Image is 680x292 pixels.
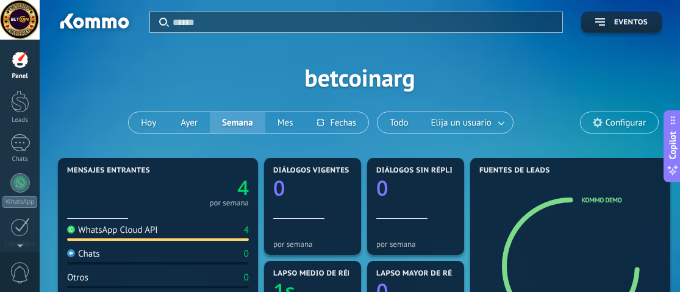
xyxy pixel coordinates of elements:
[273,269,370,278] span: Lapso medio de réplica
[168,112,210,133] button: Ayer
[67,226,75,233] img: WhatsApp Cloud API
[273,166,349,175] span: Diálogos vigentes
[606,118,646,128] span: Configurar
[614,18,648,27] span: Eventos
[209,200,249,206] div: por semana
[582,196,622,204] a: Kommo Demo
[581,12,662,33] button: Eventos
[244,248,249,260] div: 0
[378,112,421,133] button: Todo
[273,240,352,249] div: por semana
[479,166,550,175] span: Fuentes de leads
[273,174,285,202] text: 0
[244,272,249,283] div: 0
[67,248,100,260] div: Chats
[2,155,38,163] div: Chats
[429,115,494,131] span: Elija un usuario
[158,174,249,201] a: 4
[376,174,388,202] text: 0
[376,166,462,175] span: Diálogos sin réplica
[210,112,265,133] button: Semana
[237,174,249,201] text: 4
[129,112,168,133] button: Hoy
[67,249,75,257] img: Chats
[67,272,88,283] div: Otros
[421,112,513,133] button: Elija un usuario
[305,112,368,133] button: Fechas
[67,166,150,175] span: Mensajes entrantes
[376,240,455,249] div: por semana
[67,224,158,236] div: WhatsApp Cloud API
[2,116,38,124] div: Leads
[2,196,37,208] div: WhatsApp
[2,73,38,80] div: Panel
[244,224,249,236] div: 4
[265,112,306,133] button: Mes
[667,131,679,159] span: Copilot
[376,269,473,278] span: Lapso mayor de réplica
